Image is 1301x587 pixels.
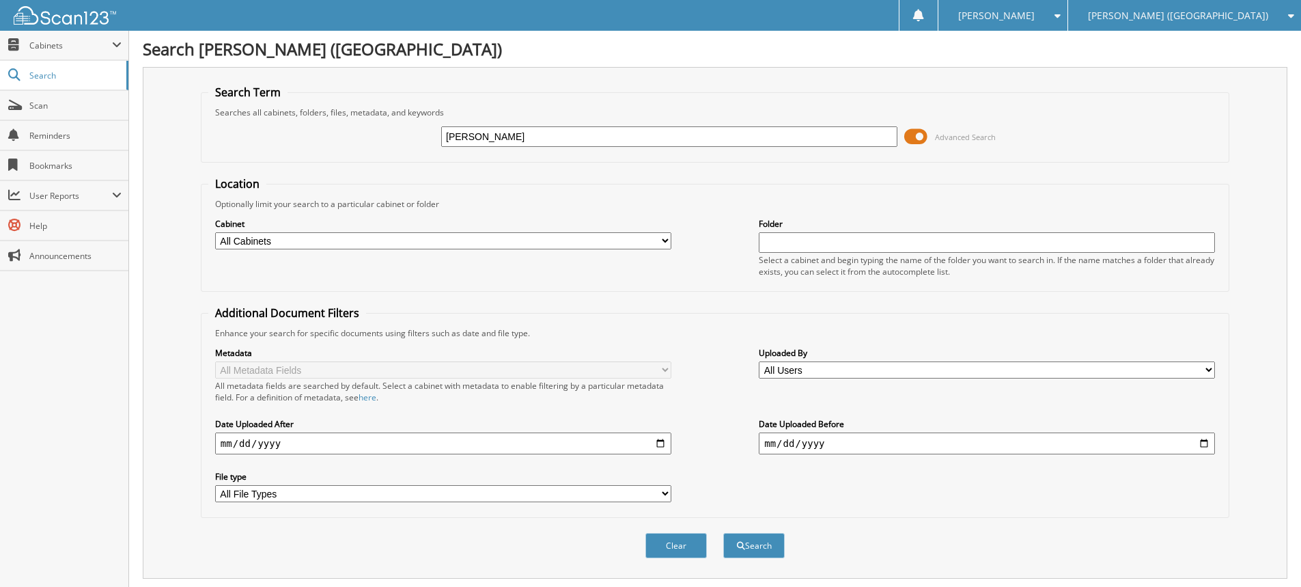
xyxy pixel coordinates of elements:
label: Date Uploaded Before [759,418,1215,430]
h1: Search [PERSON_NAME] ([GEOGRAPHIC_DATA]) [143,38,1287,60]
span: Cabinets [29,40,112,51]
legend: Additional Document Filters [208,305,366,320]
span: Help [29,220,122,232]
span: Search [29,70,120,81]
label: Folder [759,218,1215,230]
span: Announcements [29,250,122,262]
button: Clear [645,533,707,558]
img: scan123-logo-white.svg [14,6,116,25]
span: [PERSON_NAME] ([GEOGRAPHIC_DATA]) [1088,12,1268,20]
span: Bookmarks [29,160,122,172]
input: end [759,433,1215,454]
label: File type [215,471,671,482]
span: Advanced Search [935,132,996,142]
div: All metadata fields are searched by default. Select a cabinet with metadata to enable filtering b... [215,380,671,403]
legend: Search Term [208,85,288,100]
div: Optionally limit your search to a particular cabinet or folder [208,198,1222,210]
div: Select a cabinet and begin typing the name of the folder you want to search in. If the name match... [759,254,1215,277]
span: Reminders [29,130,122,141]
div: Enhance your search for specific documents using filters such as date and file type. [208,327,1222,339]
label: Cabinet [215,218,671,230]
legend: Location [208,176,266,191]
span: Scan [29,100,122,111]
iframe: Chat Widget [1233,521,1301,587]
span: [PERSON_NAME] [958,12,1035,20]
span: User Reports [29,190,112,202]
button: Search [723,533,785,558]
input: start [215,433,671,454]
a: here [359,392,376,403]
label: Date Uploaded After [215,418,671,430]
label: Uploaded By [759,347,1215,359]
div: Searches all cabinets, folders, files, metadata, and keywords [208,107,1222,118]
label: Metadata [215,347,671,359]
